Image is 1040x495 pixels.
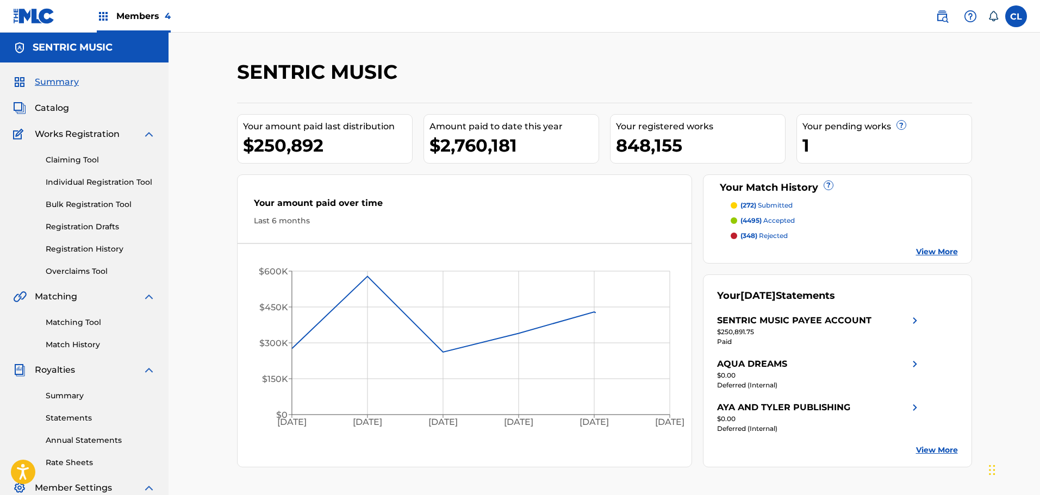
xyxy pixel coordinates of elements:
iframe: Chat Widget [986,443,1040,495]
h2: SENTRIC MUSIC [237,60,403,84]
a: View More [916,444,958,456]
a: Registration History [46,243,155,255]
span: ? [824,181,833,190]
a: Statements [46,412,155,424]
a: Annual Statements [46,435,155,446]
p: accepted [740,216,795,225]
img: search [936,10,949,23]
img: right chevron icon [908,401,921,414]
tspan: $450K [259,302,288,312]
span: [DATE] [740,290,776,302]
div: Paid [717,337,921,347]
a: Claiming Tool [46,154,155,166]
iframe: Resource Center [1010,325,1040,413]
img: expand [142,290,155,303]
img: expand [142,364,155,377]
tspan: $0 [276,410,287,420]
tspan: $600K [258,266,288,277]
div: $0.00 [717,414,921,424]
a: View More [916,246,958,258]
span: (348) [740,231,757,240]
a: AQUA DREAMSright chevron icon$0.00Deferred (Internal) [717,358,921,390]
p: submitted [740,200,793,210]
img: Top Rightsholders [97,10,110,23]
a: SENTRIC MUSIC PAYEE ACCOUNTright chevron icon$250,891.75Paid [717,314,921,347]
div: Notifications [988,11,999,22]
tspan: [DATE] [428,417,458,428]
a: Registration Drafts [46,221,155,233]
a: Match History [46,339,155,350]
tspan: [DATE] [277,417,306,428]
span: Member Settings [35,481,112,494]
div: Amount paid to date this year [429,120,599,133]
div: $250,891.75 [717,327,921,337]
h5: SENTRIC MUSIC [33,41,113,54]
span: Catalog [35,102,69,115]
p: rejected [740,231,788,241]
a: (272) submitted [731,200,958,210]
div: AQUA DREAMS [717,358,787,371]
div: Help [960,5,981,27]
tspan: [DATE] [580,417,609,428]
div: $250,892 [243,133,412,158]
tspan: [DATE] [655,417,684,428]
div: Your registered works [616,120,785,133]
div: Deferred (Internal) [717,424,921,434]
a: Matching Tool [46,317,155,328]
tspan: $150K [261,374,288,384]
div: Last 6 months [254,215,676,227]
div: Your pending works [802,120,972,133]
div: Your Statements [717,289,835,303]
img: Matching [13,290,27,303]
a: (348) rejected [731,231,958,241]
a: Overclaims Tool [46,266,155,277]
div: AYA AND TYLER PUBLISHING [717,401,850,414]
span: Members [116,10,171,22]
span: Summary [35,76,79,89]
div: 848,155 [616,133,785,158]
span: Works Registration [35,128,120,141]
a: AYA AND TYLER PUBLISHINGright chevron icon$0.00Deferred (Internal) [717,401,921,434]
img: Works Registration [13,128,27,141]
img: right chevron icon [908,314,921,327]
div: $2,760,181 [429,133,599,158]
a: Public Search [931,5,953,27]
a: Individual Registration Tool [46,177,155,188]
img: Royalties [13,364,26,377]
a: Summary [46,390,155,402]
div: Your amount paid last distribution [243,120,412,133]
tspan: [DATE] [353,417,382,428]
div: Your amount paid over time [254,197,676,215]
div: User Menu [1005,5,1027,27]
img: right chevron icon [908,358,921,371]
tspan: [DATE] [504,417,533,428]
img: help [964,10,977,23]
div: Drag [989,454,995,486]
a: (4495) accepted [731,216,958,225]
a: Bulk Registration Tool [46,199,155,210]
img: expand [142,481,155,494]
div: 1 [802,133,972,158]
img: Summary [13,76,26,89]
span: 4 [165,11,171,21]
span: ? [897,121,906,129]
a: Rate Sheets [46,457,155,468]
img: expand [142,128,155,141]
div: SENTRIC MUSIC PAYEE ACCOUNT [717,314,871,327]
img: Catalog [13,102,26,115]
img: Accounts [13,41,26,54]
div: Deferred (Internal) [717,380,921,390]
span: Matching [35,290,77,303]
a: SummarySummary [13,76,79,89]
span: Royalties [35,364,75,377]
span: (272) [740,201,756,209]
img: Member Settings [13,481,26,494]
tspan: $300K [259,338,288,348]
a: CatalogCatalog [13,102,69,115]
div: Your Match History [717,180,958,195]
span: (4495) [740,216,762,224]
div: $0.00 [717,371,921,380]
img: MLC Logo [13,8,55,24]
